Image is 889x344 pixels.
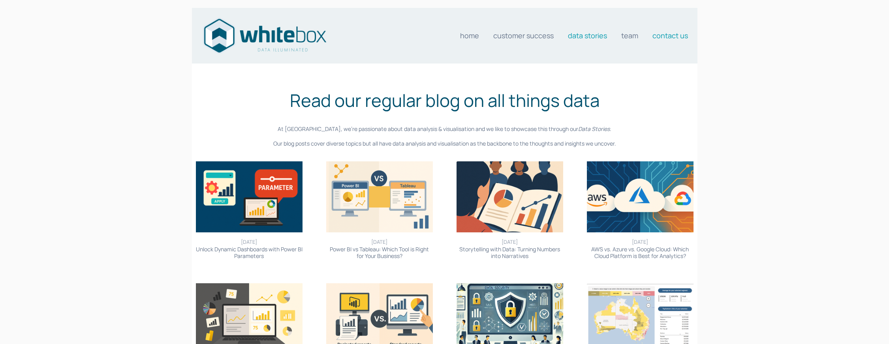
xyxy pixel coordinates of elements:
p: At [GEOGRAPHIC_DATA], we’re passionate about data analysis & visualisation and we like to showcas... [196,125,694,133]
a: Customer Success [493,28,554,43]
img: Data consultants [201,16,328,55]
time: [DATE] [502,238,518,245]
a: Unlock Dynamic Dashboards with Power BI Parameters [196,245,303,260]
time: [DATE] [241,238,257,245]
img: Unlock Dynamic Dashboards with Power BI Parameters [196,161,303,232]
h1: Read our regular blog on all things data [196,87,694,113]
a: Team [621,28,638,43]
a: Home [460,28,479,43]
a: Data stories [568,28,607,43]
p: Our blog posts cover diverse topics but all have data analysis and visualisation as the backbone ... [196,139,694,148]
img: Storytelling with Data: Turning Numbers into Narratives [457,161,563,232]
time: [DATE] [371,238,387,245]
a: Power BI vs Tableau: Which Tool is Right for Your Business? [330,245,429,260]
a: Storytelling with Data: Turning Numbers into Narratives [459,245,560,260]
a: AWS vs. Azure vs. Google Cloud: Which Cloud Platform is Best for Analytics? [591,245,689,260]
time: [DATE] [632,238,648,245]
img: AWS vs. Azure vs. Google Cloud: Which Cloud Platform is Best for Analytics? [587,161,694,232]
img: Power BI vs Tableau: Which Tool is Right for Your Business? [326,161,433,232]
em: Data Stories [578,125,610,133]
a: Contact us [652,28,688,43]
